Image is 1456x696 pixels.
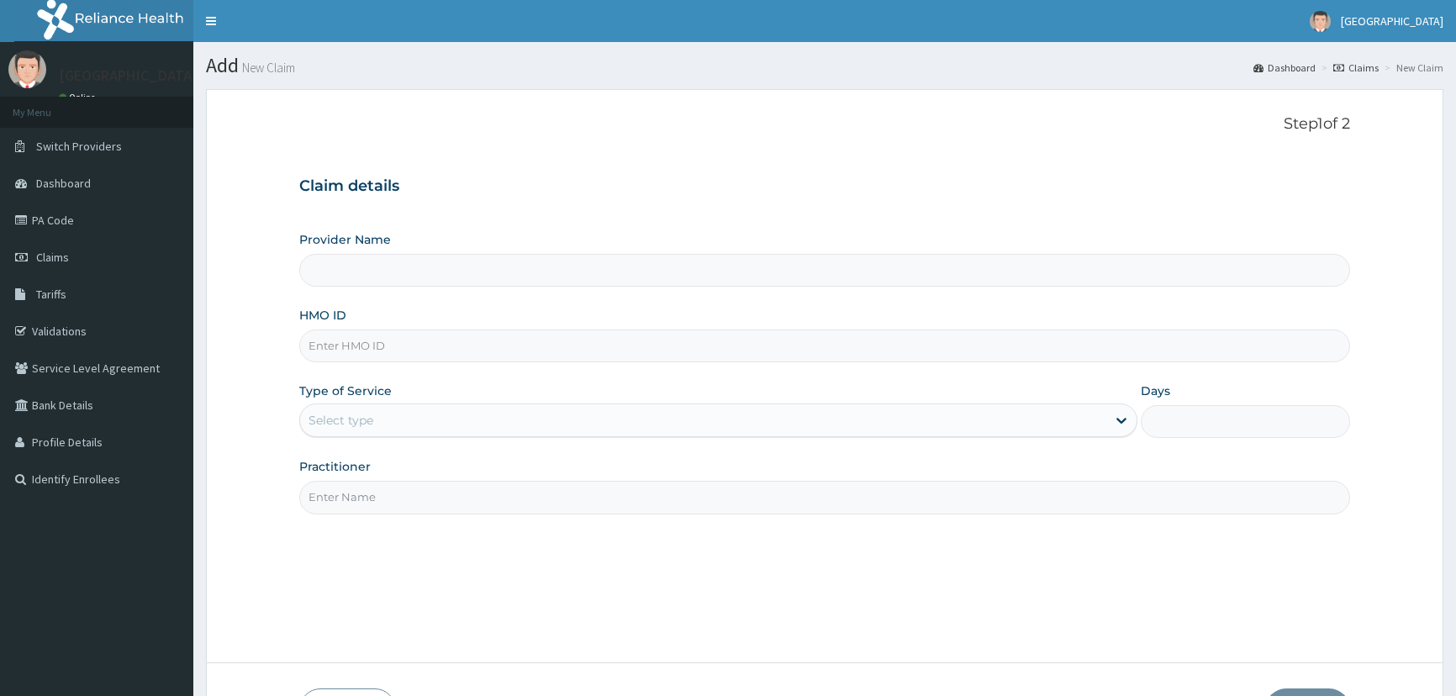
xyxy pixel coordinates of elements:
a: Online [59,92,99,103]
a: Claims [1333,61,1379,75]
label: HMO ID [299,307,346,324]
li: New Claim [1380,61,1443,75]
h1: Add [206,55,1443,76]
label: Type of Service [299,382,392,399]
h3: Claim details [299,177,1350,196]
label: Provider Name [299,231,391,248]
label: Practitioner [299,458,371,475]
img: User Image [8,50,46,88]
img: User Image [1310,11,1331,32]
p: [GEOGRAPHIC_DATA] [59,68,198,83]
p: Step 1 of 2 [299,115,1350,134]
input: Enter HMO ID [299,330,1350,362]
div: Select type [309,412,373,429]
span: [GEOGRAPHIC_DATA] [1341,13,1443,29]
a: Dashboard [1253,61,1316,75]
span: Tariffs [36,287,66,302]
span: Dashboard [36,176,91,191]
input: Enter Name [299,481,1350,514]
span: Claims [36,250,69,265]
span: Switch Providers [36,139,122,154]
small: New Claim [239,61,295,74]
label: Days [1141,382,1170,399]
